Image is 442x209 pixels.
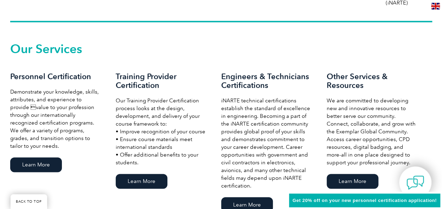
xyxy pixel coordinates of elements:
p: iNARTE technical certifications establish the standard of excellence in engineering. Becoming a p... [221,97,313,190]
a: BACK TO TOP [11,194,47,209]
a: Learn More [327,174,378,189]
p: Demonstrate your knowledge, skills, attributes, and experience to provide value to your professi... [10,88,102,150]
h3: Other Services & Resources [327,72,418,90]
a: Learn More [10,157,62,172]
a: Learn More [116,174,167,189]
h3: Training Provider Certification [116,72,207,90]
img: contact-chat.png [406,174,424,191]
img: en [431,3,440,9]
span: Get 20% off on your new personnel certification application! [293,198,437,203]
h3: Personnel Certification [10,72,102,81]
p: Our Training Provider Certification process looks at the design, development, and delivery of you... [116,97,207,166]
p: We are committed to developing new and innovative resources to better serve our community. Connec... [327,97,418,166]
h3: Engineers & Technicians Certifications [221,72,313,90]
h2: Our Services [10,43,432,55]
